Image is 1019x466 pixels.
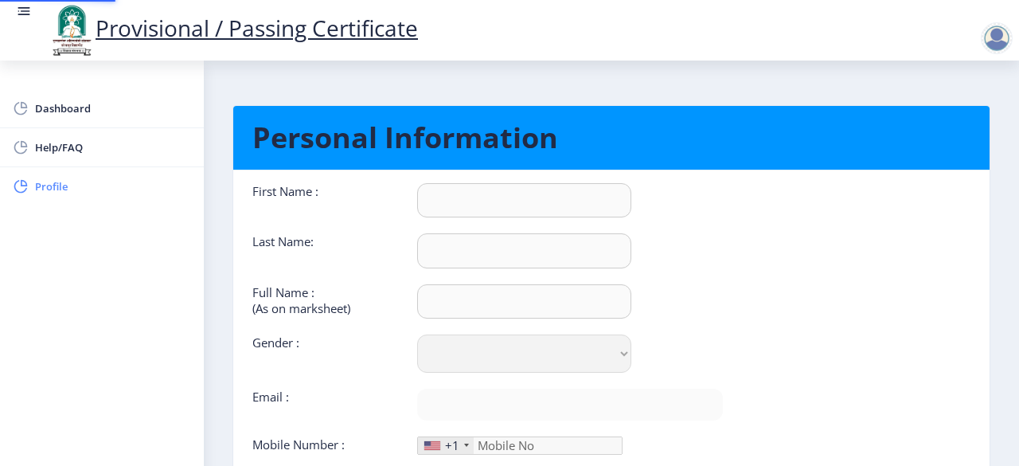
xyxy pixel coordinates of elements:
[48,13,418,43] a: Provisional / Passing Certificate
[417,437,623,455] input: Mobile No
[240,335,405,373] div: Gender :
[35,138,191,157] span: Help/FAQ
[35,177,191,196] span: Profile
[240,284,405,319] div: Full Name : (As on marksheet)
[252,119,970,157] h1: Personal Information
[240,233,405,268] div: Last Name:
[418,437,474,454] div: United States: +1
[240,183,405,217] div: First Name :
[240,389,405,421] div: Email :
[48,3,96,57] img: logo
[240,437,405,455] div: Mobile Number :
[445,437,459,453] div: +1
[35,99,191,118] span: Dashboard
